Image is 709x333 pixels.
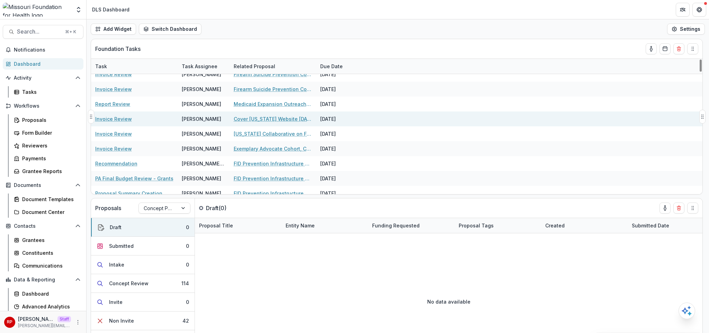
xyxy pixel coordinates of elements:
[186,261,189,268] div: 0
[182,317,189,324] div: 42
[3,72,83,83] button: Open Activity
[91,255,195,274] button: Intake0
[22,116,78,124] div: Proposals
[11,165,83,177] a: Grantee Reports
[11,153,83,164] a: Payments
[679,303,695,319] button: Open AI Assistant
[195,218,281,233] div: Proposal Title
[3,180,83,191] button: Open Documents
[22,142,78,149] div: Reviewers
[11,206,83,218] a: Document Center
[234,175,312,182] a: FID Prevention Infrastructure and Support Grants
[74,3,83,17] button: Open entity switcher
[687,202,698,214] button: Drag
[95,145,132,152] a: Invoice Review
[22,155,78,162] div: Payments
[646,43,657,54] button: toggle-assigned-to-me
[88,110,94,124] button: Drag
[11,193,83,205] a: Document Templates
[22,88,78,96] div: Tasks
[91,59,178,74] div: Task
[316,126,368,141] div: [DATE]
[3,220,83,232] button: Open Contacts
[11,127,83,138] a: Form Builder
[368,218,455,233] div: Funding Requested
[14,75,72,81] span: Activity
[234,145,312,152] a: Exemplary Advocate Cohort, Co-facilitator
[95,45,141,53] p: Foundation Tasks
[95,100,130,108] a: Report Review
[182,100,221,108] div: [PERSON_NAME]
[109,280,149,287] div: Concept Review
[316,82,368,97] div: [DATE]
[234,85,312,93] a: Firearm Suicide Prevention Cohort Evaluation II
[14,47,81,53] span: Notifications
[14,182,72,188] span: Documents
[281,218,368,233] div: Entity Name
[178,59,230,74] div: Task Assignee
[541,218,628,233] div: Created
[14,277,72,283] span: Data & Reporting
[7,320,12,324] div: Ruthwick Pathireddy
[95,115,132,123] a: Invoice Review
[11,234,83,246] a: Grantees
[11,114,83,126] a: Proposals
[74,318,82,326] button: More
[316,67,368,82] div: [DATE]
[182,115,221,123] div: [PERSON_NAME]
[22,290,78,297] div: Dashboard
[109,317,134,324] div: Non Invite
[95,160,137,167] a: Recommendation
[316,97,368,111] div: [DATE]
[628,222,673,229] div: Submitted Date
[186,242,189,250] div: 0
[673,43,684,54] button: Delete card
[182,130,221,137] div: [PERSON_NAME]
[57,316,71,322] p: Staff
[95,190,162,197] a: Proposal Summary Creation
[182,175,221,182] div: [PERSON_NAME]
[230,59,316,74] div: Related Proposal
[182,160,225,167] div: [PERSON_NAME][US_STATE]
[3,25,83,39] button: Search...
[427,298,470,305] p: No data available
[281,222,319,229] div: Entity Name
[3,58,83,70] a: Dashboard
[182,85,221,93] div: [PERSON_NAME]
[316,111,368,126] div: [DATE]
[11,247,83,259] a: Constituents
[92,6,129,13] div: DLS Dashboard
[673,202,684,214] button: Delete card
[95,71,132,78] a: Invoice Review
[687,43,698,54] button: Drag
[17,28,61,35] span: Search...
[3,44,83,55] button: Notifications
[234,100,312,108] a: Medicaid Expansion Outreach, Enrollment and Renewal
[91,24,136,35] button: Add Widget
[316,59,368,74] div: Due Date
[139,24,201,35] button: Switch Dashboard
[22,196,78,203] div: Document Templates
[659,202,671,214] button: toggle-assigned-to-me
[3,100,83,111] button: Open Workflows
[699,110,706,124] button: Drag
[368,222,424,229] div: Funding Requested
[95,175,173,182] a: PA Final Budget Review - Grants
[541,222,569,229] div: Created
[91,293,195,312] button: Invite0
[109,298,123,306] div: Invite
[91,274,195,293] button: Concept Review114
[22,168,78,175] div: Grantee Reports
[182,190,221,197] div: [PERSON_NAME]
[22,249,78,256] div: Constituents
[316,171,368,186] div: [DATE]
[206,204,258,212] p: Draft ( 0 )
[91,312,195,330] button: Non Invite42
[316,186,368,201] div: [DATE]
[95,130,132,137] a: Invoice Review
